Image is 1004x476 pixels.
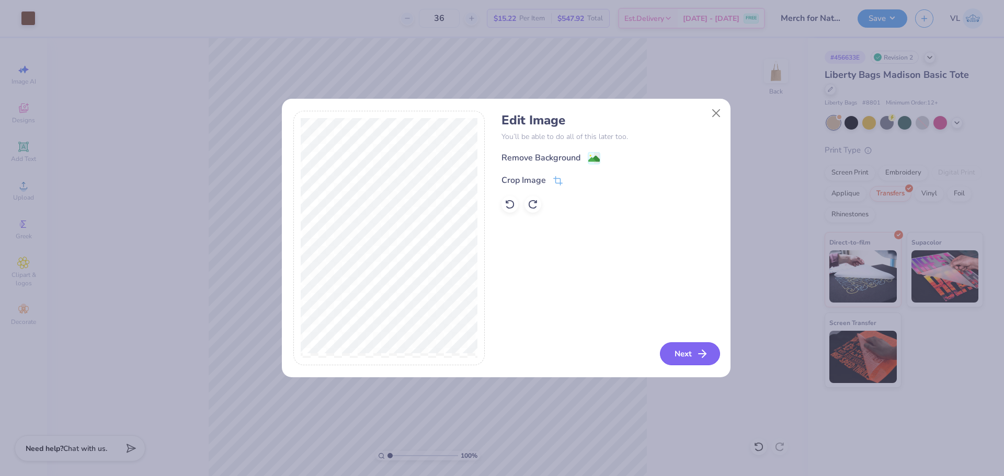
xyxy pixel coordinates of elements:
div: Remove Background [501,152,580,164]
button: Next [660,342,720,365]
h4: Edit Image [501,113,718,128]
button: Close [706,103,726,123]
div: Crop Image [501,174,546,187]
p: You’ll be able to do all of this later too. [501,131,718,142]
